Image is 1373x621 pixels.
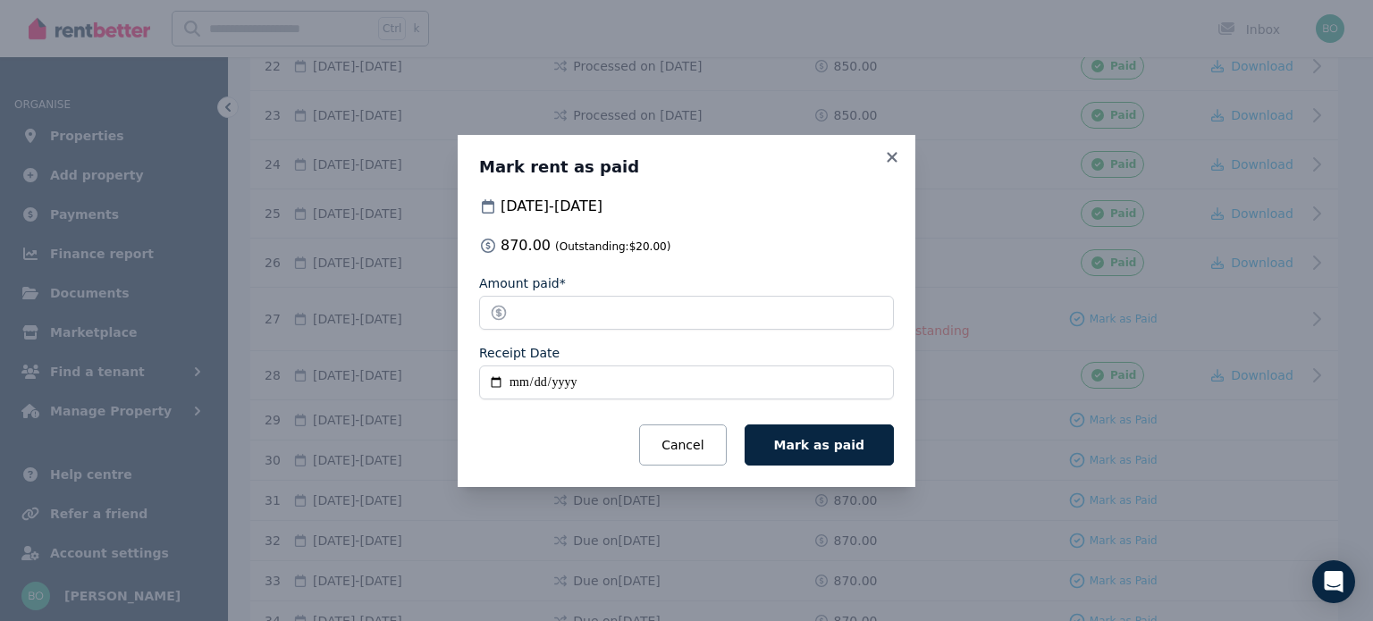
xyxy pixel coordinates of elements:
[479,274,566,292] label: Amount paid*
[501,235,670,256] span: 870.00
[479,156,894,178] h3: Mark rent as paid
[555,240,670,253] span: (Outstanding: $20.00 )
[639,424,726,466] button: Cancel
[501,196,602,217] span: [DATE] - [DATE]
[1312,560,1355,603] div: Open Intercom Messenger
[479,344,560,362] label: Receipt Date
[774,438,864,452] span: Mark as paid
[745,424,894,466] button: Mark as paid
